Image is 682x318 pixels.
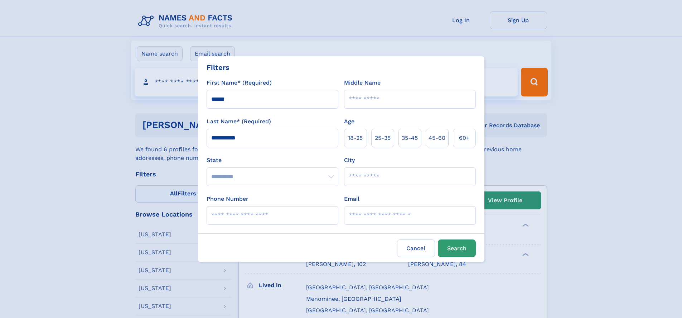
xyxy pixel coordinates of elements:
[344,117,354,126] label: Age
[344,195,359,203] label: Email
[207,62,229,73] div: Filters
[397,239,435,257] label: Cancel
[207,195,248,203] label: Phone Number
[344,79,381,87] label: Middle Name
[438,239,476,257] button: Search
[207,117,271,126] label: Last Name* (Required)
[348,134,363,142] span: 18‑25
[402,134,418,142] span: 35‑45
[207,79,272,87] label: First Name* (Required)
[375,134,391,142] span: 25‑35
[429,134,445,142] span: 45‑60
[459,134,470,142] span: 60+
[207,156,338,165] label: State
[344,156,355,165] label: City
